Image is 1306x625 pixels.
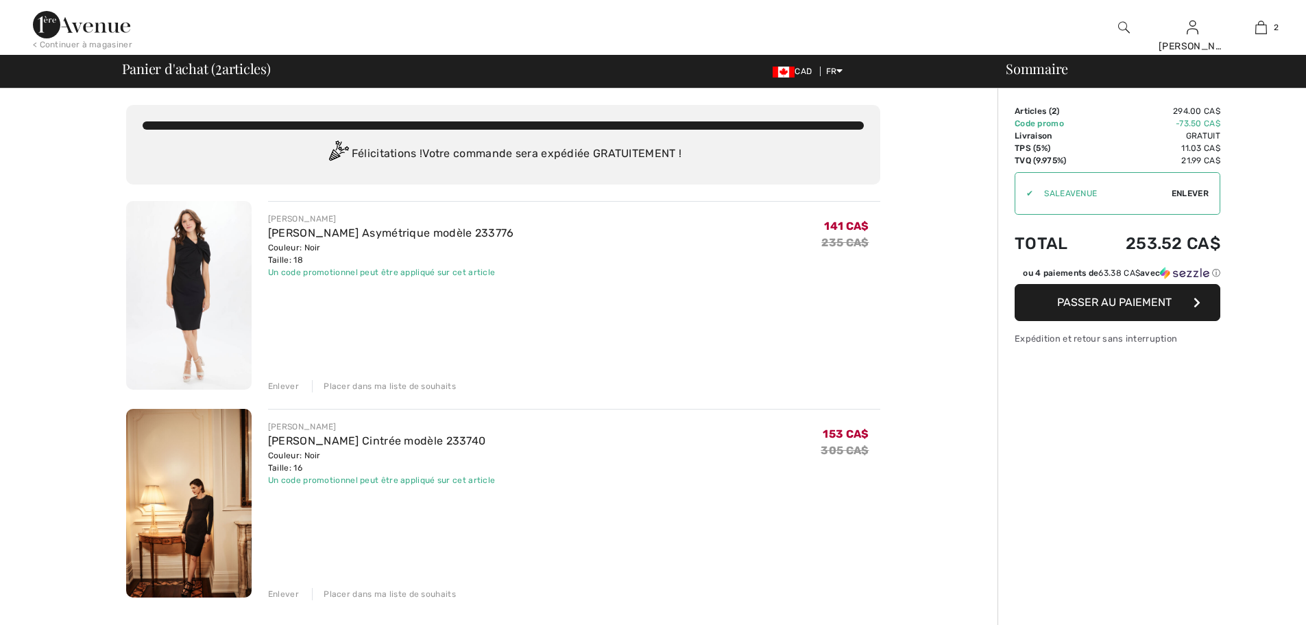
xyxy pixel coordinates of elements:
div: Expédition et retour sans interruption [1015,332,1220,345]
div: [PERSON_NAME] [268,213,514,225]
td: Total [1015,220,1089,267]
div: Couleur: Noir Taille: 18 [268,241,514,266]
s: 305 CA$ [821,444,869,457]
span: CAD [773,67,817,76]
img: Robe Fourreau Asymétrique modèle 233776 [126,201,252,390]
img: Congratulation2.svg [324,141,352,168]
img: Mon panier [1255,19,1267,36]
div: Enlever [268,588,299,600]
div: Sommaire [989,62,1298,75]
td: Articles ( ) [1015,105,1089,117]
img: Robe Bijou Cintrée modèle 233740 [126,409,252,598]
button: Passer au paiement [1015,284,1220,321]
td: 21.99 CA$ [1089,154,1220,167]
span: Passer au paiement [1057,296,1172,309]
img: 1ère Avenue [33,11,130,38]
a: [PERSON_NAME] Asymétrique modèle 233776 [268,226,514,239]
div: Placer dans ma liste de souhaits [312,380,456,392]
div: [PERSON_NAME] [268,421,496,433]
div: Un code promotionnel peut être appliqué sur cet article [268,474,496,486]
s: 235 CA$ [821,236,869,249]
td: Livraison [1015,130,1089,142]
td: Gratuit [1089,130,1220,142]
span: 2 [1052,106,1056,116]
div: Couleur: Noir Taille: 16 [268,449,496,474]
span: FR [826,67,843,76]
span: 141 CA$ [824,220,869,233]
div: ✔ [1015,187,1033,200]
div: Enlever [268,380,299,392]
span: 153 CA$ [823,427,869,440]
img: Canadian Dollar [773,67,795,78]
td: TPS (5%) [1015,142,1089,154]
a: [PERSON_NAME] Cintrée modèle 233740 [268,434,486,447]
span: 2 [215,58,222,76]
span: 2 [1274,21,1279,34]
img: recherche [1118,19,1130,36]
img: Mes infos [1187,19,1198,36]
div: Félicitations ! Votre commande sera expédiée GRATUITEMENT ! [143,141,864,168]
div: ou 4 paiements de avec [1023,267,1220,279]
td: 253.52 CA$ [1089,220,1220,267]
div: [PERSON_NAME] [1159,39,1226,54]
input: Code promo [1033,173,1172,214]
td: -73.50 CA$ [1089,117,1220,130]
div: Placer dans ma liste de souhaits [312,588,456,600]
div: Un code promotionnel peut être appliqué sur cet article [268,266,514,279]
div: ou 4 paiements de63.38 CA$avecSezzle Cliquez pour en savoir plus sur Sezzle [1015,267,1220,284]
div: < Continuer à magasiner [33,38,132,51]
td: TVQ (9.975%) [1015,154,1089,167]
a: 2 [1227,19,1294,36]
td: Code promo [1015,117,1089,130]
span: 63.38 CA$ [1098,268,1140,278]
img: Sezzle [1160,267,1209,279]
td: 11.03 CA$ [1089,142,1220,154]
span: Panier d'achat ( articles) [122,62,271,75]
a: Se connecter [1187,21,1198,34]
td: 294.00 CA$ [1089,105,1220,117]
span: Enlever [1172,187,1209,200]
